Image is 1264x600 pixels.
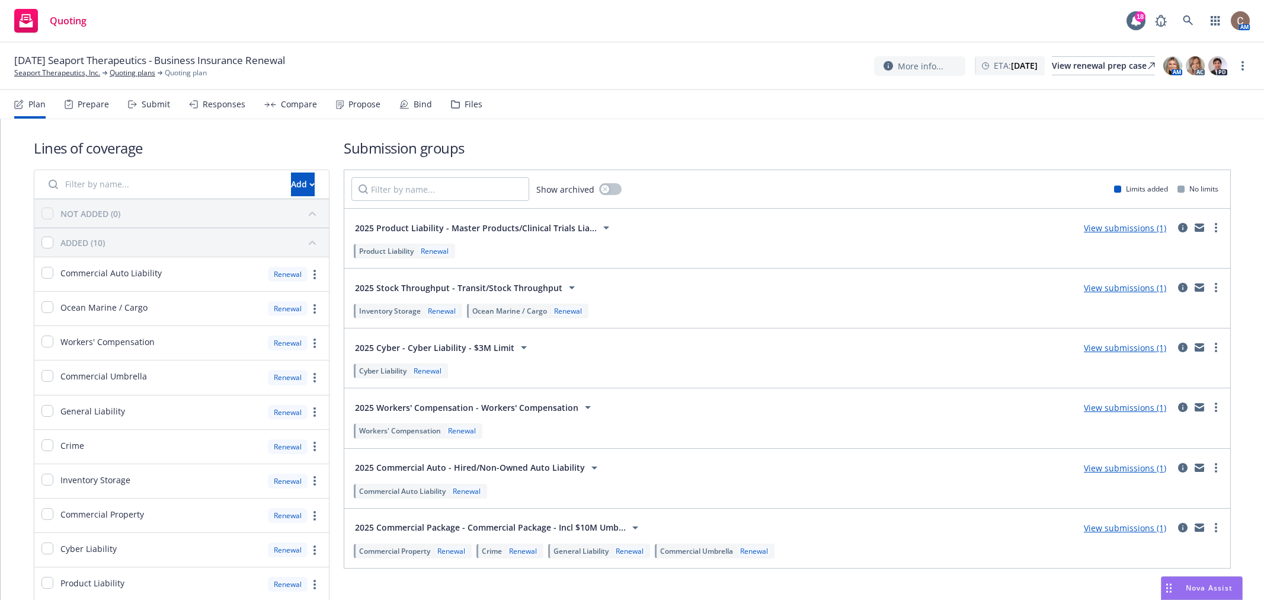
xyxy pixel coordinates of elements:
div: Add [291,173,315,196]
a: more [308,336,322,350]
a: View submissions (1) [1084,402,1166,413]
span: Commercial Auto Liability [359,486,446,496]
div: Renewal [738,546,770,556]
button: Nova Assist [1161,576,1243,600]
span: 2025 Commercial Auto - Hired/Non-Owned Auto Liability [355,461,585,474]
button: ADDED (10) [60,233,322,252]
a: mail [1192,400,1207,414]
div: Renewal [268,336,308,350]
div: Renewal [268,405,308,420]
span: Inventory Storage [60,474,130,486]
span: Commercial Umbrella [60,370,147,382]
button: NOT ADDED (0) [60,204,322,223]
span: Product Liability [60,577,124,589]
button: Add [291,173,315,196]
a: more [308,439,322,454]
a: Search [1176,9,1200,33]
div: Renewal [268,301,308,316]
a: more [308,474,322,488]
div: Compare [281,100,317,109]
a: circleInformation [1176,221,1190,235]
input: Filter by name... [41,173,284,196]
a: more [308,302,322,316]
img: photo [1186,56,1205,75]
a: Seaport Therapeutics, Inc. [14,68,100,78]
div: Responses [203,100,245,109]
span: Cyber Liability [359,366,407,376]
span: Ocean Marine / Cargo [472,306,547,316]
div: ADDED (10) [60,237,105,249]
span: 2025 Cyber - Cyber Liability - $3M Limit [355,342,514,354]
img: photo [1208,56,1227,75]
a: View submissions (1) [1084,222,1166,234]
span: More info... [898,60,943,72]
a: more [1209,280,1223,295]
a: circleInformation [1176,400,1190,414]
span: Ocean Marine / Cargo [60,301,148,314]
span: General Liability [553,546,609,556]
button: 2025 Stock Throughput - Transit/Stock Throughput [351,276,583,299]
div: View renewal prep case [1052,57,1155,75]
button: 2025 Cyber - Cyber Liability - $3M Limit [351,336,535,359]
button: 2025 Commercial Package - Commercial Package - Incl $10M Umb... [351,516,646,540]
a: Report a Bug [1149,9,1173,33]
div: Renewal [268,370,308,385]
a: Quoting plans [110,68,155,78]
a: View submissions (1) [1084,522,1166,534]
a: more [1209,461,1223,475]
div: Renewal [613,546,646,556]
span: General Liability [60,405,125,417]
a: Quoting [9,4,91,37]
span: [DATE] Seaport Therapeutics - Business Insurance Renewal [14,53,285,68]
div: Renewal [425,306,458,316]
div: Renewal [268,474,308,489]
div: Renewal [411,366,444,376]
span: Commercial Property [60,508,144,521]
div: No limits [1177,184,1218,194]
div: Drag to move [1161,577,1176,599]
span: Crime [482,546,502,556]
div: Prepare [78,100,109,109]
a: View submissions (1) [1084,282,1166,293]
span: 2025 Commercial Package - Commercial Package - Incl $10M Umb... [355,521,626,534]
a: circleInformation [1176,521,1190,535]
div: Renewal [268,439,308,454]
div: Submit [142,100,170,109]
a: Switch app [1204,9,1227,33]
span: Cyber Liability [60,542,117,555]
a: circleInformation [1176,280,1190,295]
div: Renewal [268,267,308,282]
div: Bind [414,100,432,109]
a: mail [1192,521,1207,535]
div: Renewal [507,546,539,556]
span: 2025 Product Liability - Master Products/Clinical Trials Lia... [355,222,597,234]
span: Crime [60,439,84,452]
a: mail [1192,221,1207,235]
div: Propose [348,100,380,109]
span: Nova Assist [1186,583,1233,593]
span: Commercial Umbrella [660,546,733,556]
span: 2025 Workers' Compensation - Workers' Compensation [355,401,578,414]
div: Renewal [268,508,308,523]
a: View submissions (1) [1084,342,1166,353]
div: Limits added [1114,184,1168,194]
div: Plan [28,100,46,109]
a: circleInformation [1176,461,1190,475]
span: Inventory Storage [359,306,421,316]
h1: Submission groups [344,138,1231,158]
div: Renewal [435,546,468,556]
input: Filter by name... [351,177,529,201]
div: Renewal [446,426,478,436]
span: Commercial Property [359,546,430,556]
span: ETA : [994,59,1038,72]
a: more [308,577,322,592]
div: Renewal [450,486,483,496]
a: mail [1192,340,1207,355]
div: Renewal [418,246,451,256]
h1: Lines of coverage [34,138,329,158]
a: View renewal prep case [1052,56,1155,75]
span: Commercial Auto Liability [60,267,162,279]
a: more [308,371,322,385]
a: more [1236,59,1250,73]
span: Quoting [50,16,87,25]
